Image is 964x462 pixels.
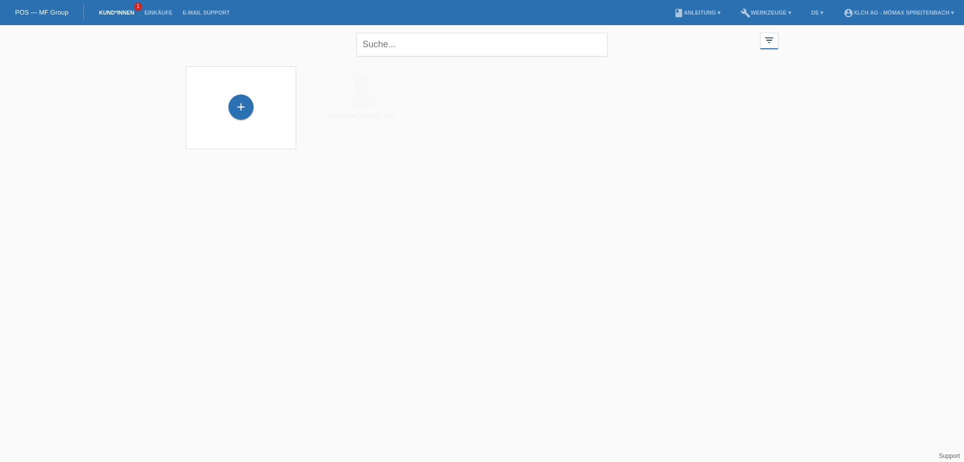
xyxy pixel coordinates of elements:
[736,10,796,16] a: buildWerkzeuge ▾
[314,113,409,129] div: [PERSON_NAME] (48)
[178,10,235,16] a: E-Mail Support
[939,452,960,459] a: Support
[843,8,854,18] i: account_circle
[229,99,253,116] div: Kund*in hinzufügen
[134,3,142,11] span: 1
[139,10,177,16] a: Einkäufe
[669,10,726,16] a: bookAnleitung ▾
[674,8,684,18] i: book
[356,33,608,56] input: Suche...
[15,9,68,16] a: POS — MF Group
[741,8,751,18] i: build
[806,10,828,16] a: DE ▾
[764,35,775,46] i: filter_list
[94,10,139,16] a: Kund*innen
[838,10,959,16] a: account_circleXLCH AG - Mömax Spreitenbach ▾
